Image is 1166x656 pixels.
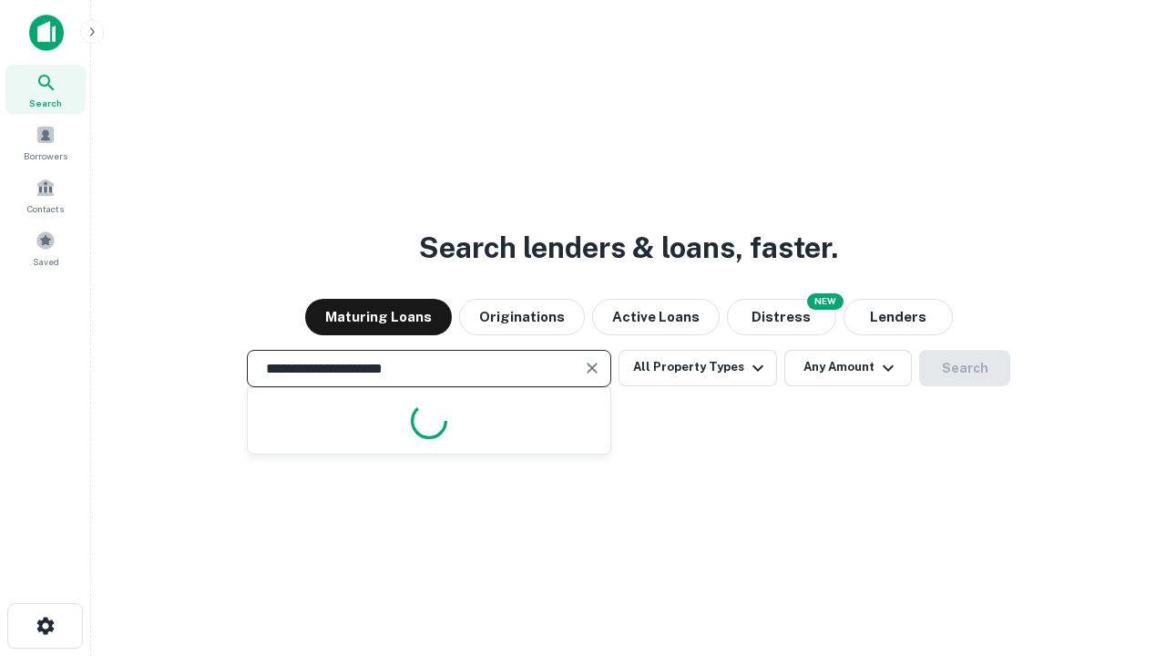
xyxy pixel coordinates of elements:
div: NEW [807,293,844,310]
button: Search distressed loans with lien and other non-mortgage details. [727,299,836,335]
h3: Search lenders & loans, faster. [419,226,838,270]
a: Search [5,65,86,114]
a: Contacts [5,170,86,220]
span: Search [29,96,62,110]
span: Saved [33,254,59,269]
button: Active Loans [592,299,720,335]
button: All Property Types [619,350,777,386]
button: Originations [459,299,585,335]
span: Contacts [27,201,64,216]
button: Lenders [844,299,953,335]
img: capitalize-icon.png [29,15,64,51]
span: Borrowers [24,149,67,163]
button: Any Amount [784,350,912,386]
a: Borrowers [5,118,86,167]
button: Maturing Loans [305,299,452,335]
a: Saved [5,223,86,272]
iframe: Chat Widget [1075,510,1166,598]
button: Clear [579,355,605,381]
